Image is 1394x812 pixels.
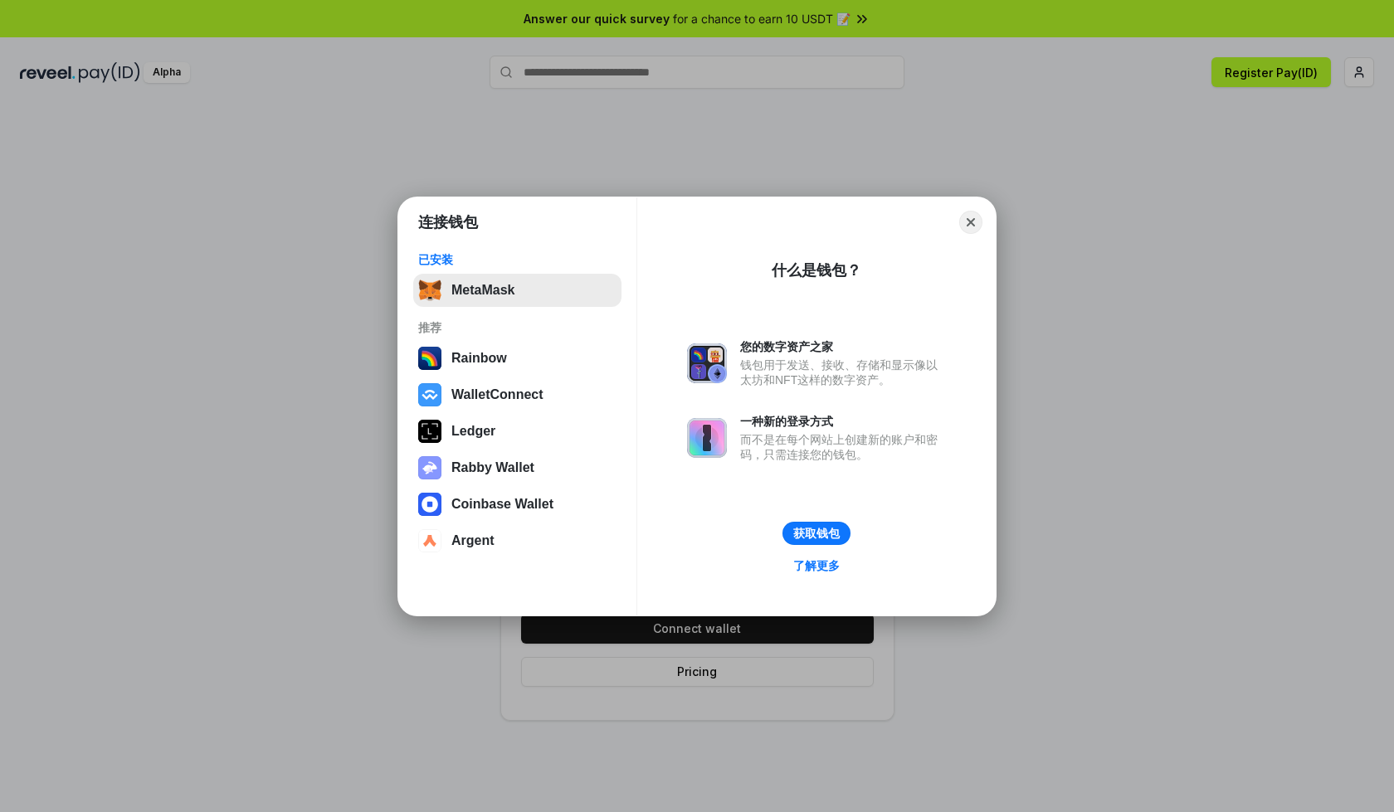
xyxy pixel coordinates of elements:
[418,347,441,370] img: svg+xml,%3Csvg%20width%3D%22120%22%20height%3D%22120%22%20viewBox%3D%220%200%20120%20120%22%20fil...
[418,279,441,302] img: svg+xml,%3Csvg%20fill%3D%22none%22%20height%3D%2233%22%20viewBox%3D%220%200%2035%2033%22%20width%...
[451,460,534,475] div: Rabby Wallet
[740,414,946,429] div: 一种新的登录方式
[418,383,441,406] img: svg+xml,%3Csvg%20width%3D%2228%22%20height%3D%2228%22%20viewBox%3D%220%200%2028%2028%22%20fill%3D...
[959,211,982,234] button: Close
[687,343,727,383] img: svg+xml,%3Csvg%20xmlns%3D%22http%3A%2F%2Fwww.w3.org%2F2000%2Fsvg%22%20fill%3D%22none%22%20viewBox...
[740,432,946,462] div: 而不是在每个网站上创建新的账户和密码，只需连接您的钱包。
[418,252,617,267] div: 已安装
[451,533,495,548] div: Argent
[418,456,441,479] img: svg+xml,%3Csvg%20xmlns%3D%22http%3A%2F%2Fwww.w3.org%2F2000%2Fsvg%22%20fill%3D%22none%22%20viewBox...
[451,387,543,402] div: WalletConnect
[413,488,621,521] button: Coinbase Wallet
[772,260,861,280] div: 什么是钱包？
[413,524,621,557] button: Argent
[740,339,946,354] div: 您的数字资产之家
[451,351,507,366] div: Rainbow
[413,415,621,448] button: Ledger
[451,424,495,439] div: Ledger
[418,493,441,516] img: svg+xml,%3Csvg%20width%3D%2228%22%20height%3D%2228%22%20viewBox%3D%220%200%2028%2028%22%20fill%3D...
[793,526,840,541] div: 获取钱包
[413,378,621,411] button: WalletConnect
[740,357,946,387] div: 钱包用于发送、接收、存储和显示像以太坊和NFT这样的数字资产。
[413,274,621,307] button: MetaMask
[783,555,850,576] a: 了解更多
[418,420,441,443] img: svg+xml,%3Csvg%20xmlns%3D%22http%3A%2F%2Fwww.w3.org%2F2000%2Fsvg%22%20width%3D%2228%22%20height%3...
[413,451,621,484] button: Rabby Wallet
[413,342,621,375] button: Rainbow
[793,558,840,573] div: 了解更多
[451,283,514,298] div: MetaMask
[418,320,617,335] div: 推荐
[782,522,851,545] button: 获取钱包
[451,497,553,512] div: Coinbase Wallet
[687,418,727,458] img: svg+xml,%3Csvg%20xmlns%3D%22http%3A%2F%2Fwww.w3.org%2F2000%2Fsvg%22%20fill%3D%22none%22%20viewBox...
[418,212,478,232] h1: 连接钱包
[418,529,441,552] img: svg+xml,%3Csvg%20width%3D%2228%22%20height%3D%2228%22%20viewBox%3D%220%200%2028%2028%22%20fill%3D...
